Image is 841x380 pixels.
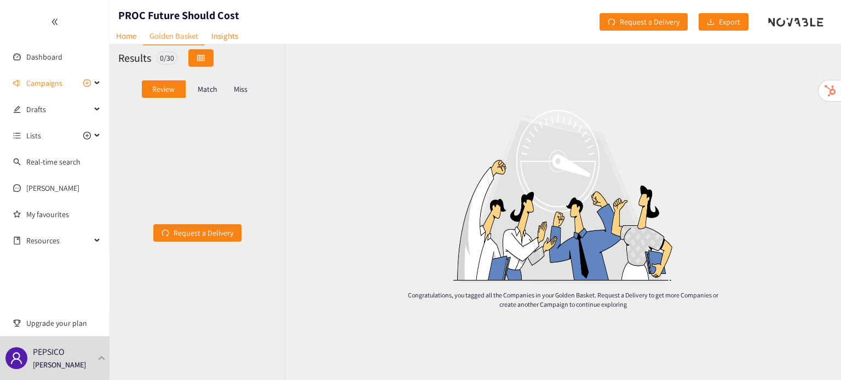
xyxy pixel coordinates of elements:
p: Congratulations, you tagged all the Companies in your Golden Basket. Request a Delivery to get mo... [402,290,723,309]
span: Lists [26,125,41,147]
p: Match [198,85,217,93]
button: table [188,49,214,67]
span: redo [162,229,169,238]
p: Miss [234,85,247,93]
span: book [13,237,21,244]
span: Drafts [26,98,91,120]
a: Insights [205,27,245,44]
h2: Results [118,50,151,66]
button: redoRequest a Delivery [600,13,688,31]
span: plus-circle [83,79,91,87]
button: downloadExport [699,13,748,31]
button: redoRequest a Delivery [153,224,241,242]
span: plus-circle [83,132,91,139]
span: redo [608,18,615,27]
p: Review [152,85,175,93]
span: edit [13,106,21,113]
span: Campaigns [26,72,62,94]
span: Export [719,16,740,28]
span: Request a Delivery [174,227,233,239]
span: trophy [13,319,21,327]
span: Request a Delivery [620,16,679,28]
h1: PROC Future Should Cost [118,8,239,23]
span: Upgrade your plan [26,312,101,334]
span: Resources [26,230,91,252]
span: double-left [51,18,59,26]
a: Golden Basket [143,27,205,45]
span: table [197,54,205,63]
p: PEPSICO [33,345,65,359]
a: My favourites [26,203,101,225]
span: user [10,352,23,365]
span: unordered-list [13,132,21,139]
a: Real-time search [26,157,80,167]
span: sound [13,79,21,87]
a: Dashboard [26,52,62,62]
p: [PERSON_NAME] [33,359,86,371]
span: download [707,18,715,27]
a: Home [110,27,143,44]
iframe: Chat Widget [786,328,841,380]
a: [PERSON_NAME] [26,183,79,193]
div: 0 / 30 [157,51,177,65]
